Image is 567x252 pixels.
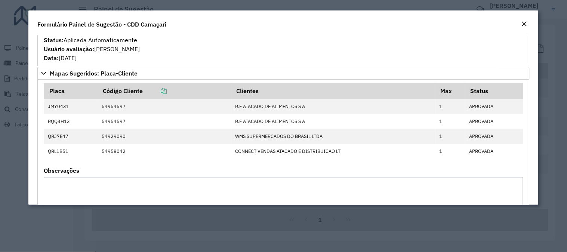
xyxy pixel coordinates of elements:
[44,45,94,53] strong: Usuário avaliação:
[44,36,140,62] span: Aplicada Automaticamente [PERSON_NAME] [DATE]
[465,83,523,99] th: Status
[435,99,465,114] td: 1
[44,36,64,44] strong: Status:
[98,129,231,144] td: 54929090
[98,83,231,99] th: Código Cliente
[231,129,435,144] td: WMS SUPERMERCADOS DO BRASIL LTDA
[98,114,231,129] td: 54954597
[98,144,231,159] td: 54958042
[231,83,435,99] th: Clientes
[44,114,98,129] td: RQQ3H13
[465,114,523,129] td: APROVADA
[231,114,435,129] td: R.F ATACADO DE ALIMENTOS S A
[44,54,59,62] strong: Data:
[37,67,530,80] a: Mapas Sugeridos: Placa-Cliente
[519,19,530,29] button: Close
[50,70,138,76] span: Mapas Sugeridos: Placa-Cliente
[44,129,98,144] td: QRJ7E47
[435,129,465,144] td: 1
[465,144,523,159] td: APROVADA
[98,99,231,114] td: 54954597
[231,99,435,114] td: R.F ATACADO DE ALIMENTOS S A
[37,20,166,29] h4: Formulário Painel de Sugestão - CDD Camaçari
[44,99,98,114] td: JMY0431
[231,144,435,159] td: CONNECT VENDAS ATACADO E DISTRIBUICAO LT
[435,144,465,159] td: 1
[465,99,523,114] td: APROVADA
[435,114,465,129] td: 1
[143,87,167,95] a: Copiar
[44,144,98,159] td: QRL1B51
[435,83,465,99] th: Max
[465,129,523,144] td: APROVADA
[521,21,527,27] em: Fechar
[44,166,79,175] label: Observações
[44,83,98,99] th: Placa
